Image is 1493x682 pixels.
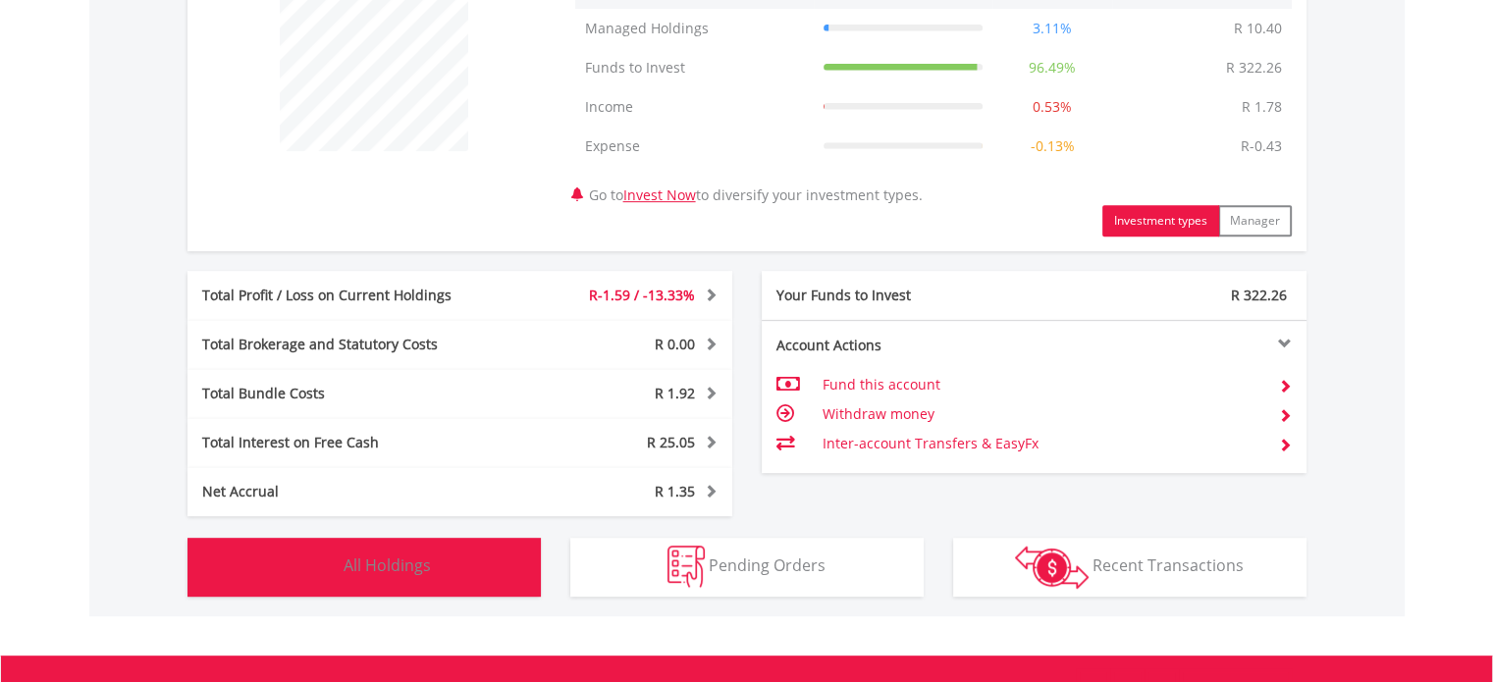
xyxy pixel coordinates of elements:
[647,433,695,451] span: R 25.05
[344,554,431,576] span: All Holdings
[575,87,814,127] td: Income
[1102,205,1219,236] button: Investment types
[709,554,826,576] span: Pending Orders
[1231,286,1287,304] span: R 322.26
[822,429,1262,458] td: Inter-account Transfers & EasyFx
[1224,9,1292,48] td: R 10.40
[187,433,506,452] div: Total Interest on Free Cash
[187,286,506,305] div: Total Profit / Loss on Current Holdings
[992,127,1112,166] td: -0.13%
[667,546,705,588] img: pending_instructions-wht.png
[589,286,695,304] span: R-1.59 / -13.33%
[655,384,695,402] span: R 1.92
[1232,87,1292,127] td: R 1.78
[1218,205,1292,236] button: Manager
[187,482,506,501] div: Net Accrual
[575,127,814,166] td: Expense
[187,538,541,597] button: All Holdings
[655,482,695,500] span: R 1.35
[822,370,1262,399] td: Fund this account
[575,9,814,48] td: Managed Holdings
[1216,48,1292,87] td: R 322.26
[187,384,506,403] div: Total Bundle Costs
[992,9,1112,48] td: 3.11%
[762,286,1035,305] div: Your Funds to Invest
[992,48,1112,87] td: 96.49%
[992,87,1112,127] td: 0.53%
[1015,546,1089,589] img: transactions-zar-wht.png
[575,48,814,87] td: Funds to Invest
[570,538,924,597] button: Pending Orders
[655,335,695,353] span: R 0.00
[187,335,506,354] div: Total Brokerage and Statutory Costs
[1231,127,1292,166] td: R-0.43
[297,546,340,588] img: holdings-wht.png
[953,538,1306,597] button: Recent Transactions
[822,399,1262,429] td: Withdraw money
[762,336,1035,355] div: Account Actions
[623,185,696,204] a: Invest Now
[1093,554,1244,576] span: Recent Transactions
